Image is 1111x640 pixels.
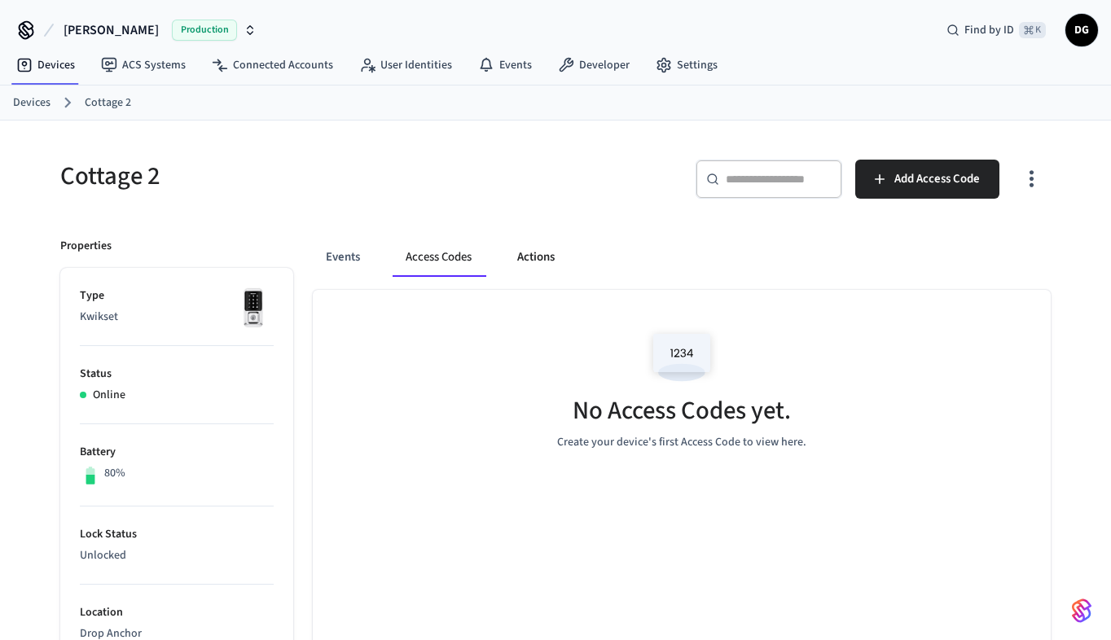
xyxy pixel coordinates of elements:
a: Devices [13,94,50,112]
h5: No Access Codes yet. [573,394,791,427]
p: Create your device's first Access Code to view here. [557,434,806,451]
p: 80% [104,465,125,482]
span: Find by ID [964,22,1014,38]
a: Developer [545,50,643,80]
div: ant example [313,238,1051,277]
button: Events [313,238,373,277]
a: Devices [3,50,88,80]
p: Lock Status [80,526,274,543]
h5: Cottage 2 [60,160,546,193]
span: Production [172,20,237,41]
a: ACS Systems [88,50,199,80]
span: [PERSON_NAME] [64,20,159,40]
button: Add Access Code [855,160,999,199]
a: Events [465,50,545,80]
a: Settings [643,50,731,80]
button: DG [1065,14,1098,46]
p: Battery [80,444,274,461]
p: Properties [60,238,112,255]
a: Connected Accounts [199,50,346,80]
img: SeamLogoGradient.69752ec5.svg [1072,598,1091,624]
p: Status [80,366,274,383]
p: Location [80,604,274,621]
p: Unlocked [80,547,274,564]
span: Add Access Code [894,169,980,190]
p: Type [80,287,274,305]
span: DG [1067,15,1096,45]
button: Access Codes [393,238,485,277]
div: Find by ID⌘ K [933,15,1059,45]
button: Actions [504,238,568,277]
p: Online [93,387,125,404]
a: User Identities [346,50,465,80]
img: Access Codes Empty State [645,322,718,392]
img: Kwikset Halo Touchscreen Wifi Enabled Smart Lock, Polished Chrome, Front [233,287,274,328]
a: Cottage 2 [85,94,131,112]
p: Kwikset [80,309,274,326]
span: ⌘ K [1019,22,1046,38]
